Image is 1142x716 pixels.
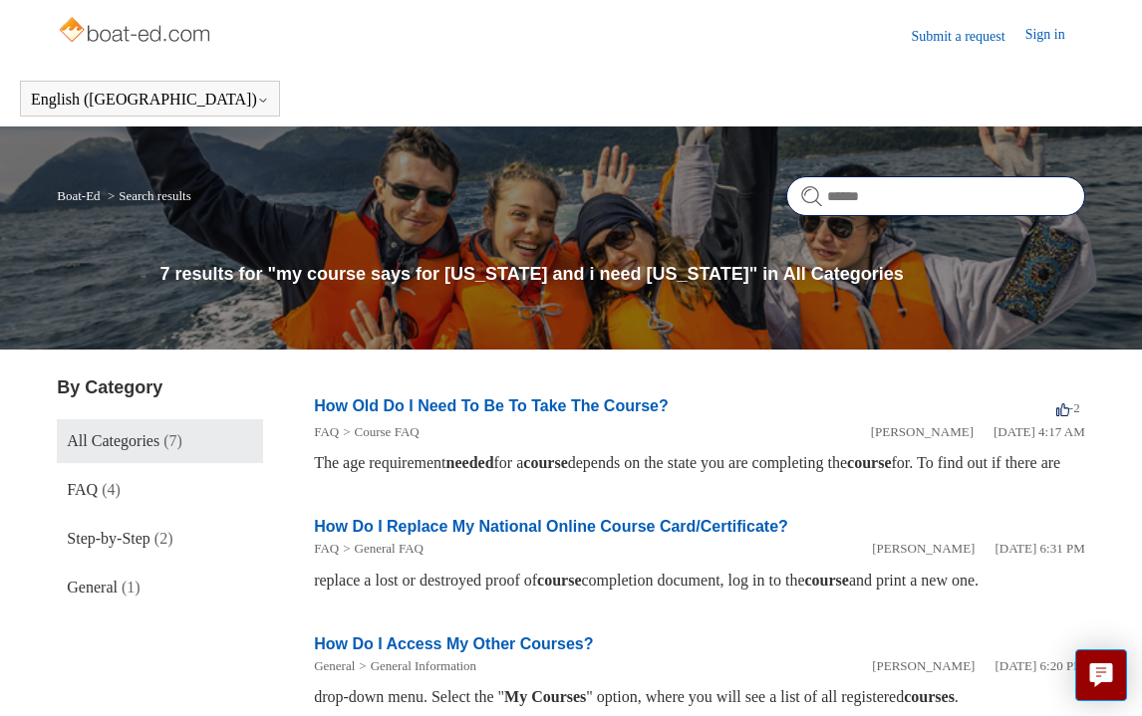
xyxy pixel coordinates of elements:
[104,188,191,203] li: Search results
[871,422,974,442] li: [PERSON_NAME]
[995,658,1084,673] time: 01/05/2024, 18:20
[314,397,669,414] a: How Old Do I Need To Be To Take The Course?
[339,422,419,442] li: Course FAQ
[159,261,1084,288] h1: 7 results for "my course says for [US_STATE] and i need [US_STATE]" in All Categories
[314,539,339,559] li: FAQ
[314,424,339,439] a: FAQ
[102,481,121,498] span: (4)
[122,579,141,596] span: (1)
[995,541,1084,556] time: 01/05/2024, 18:31
[67,579,118,596] span: General
[446,454,494,471] em: needed
[314,685,1085,709] div: drop-down menu. Select the " " option, where you will see a list of all registered .
[872,656,975,676] li: [PERSON_NAME]
[314,518,788,535] a: How Do I Replace My National Online Course Card/Certificate?
[355,656,476,676] li: General Information
[57,374,262,401] h3: By Category
[371,658,476,673] a: General Information
[67,432,159,449] span: All Categories
[1056,400,1080,415] span: -2
[57,188,100,203] a: Boat-Ed
[355,541,424,556] a: General FAQ
[314,658,355,673] a: General
[57,419,262,463] a: All Categories (7)
[314,569,1085,593] div: replace a lost or destroyed proof of completion document, log in to the and print a new one.
[912,26,1025,47] a: Submit a request
[537,572,581,589] em: course
[339,539,424,559] li: General FAQ
[163,432,182,449] span: (7)
[1025,24,1085,48] a: Sign in
[57,468,262,512] a: FAQ (4)
[504,688,527,705] em: My
[804,572,848,589] em: course
[314,541,339,556] a: FAQ
[67,530,150,547] span: Step-by-Step
[57,566,262,609] a: General (1)
[57,188,104,203] li: Boat-Ed
[31,91,269,109] button: English ([GEOGRAPHIC_DATA])
[314,656,355,676] li: General
[57,517,262,561] a: Step-by-Step (2)
[994,424,1085,439] time: 03/14/2022, 04:17
[154,530,173,547] span: (2)
[531,688,586,705] em: Courses
[872,539,975,559] li: [PERSON_NAME]
[786,176,1085,216] input: Search
[1075,649,1127,701] button: Live chat
[355,424,420,439] a: Course FAQ
[314,422,339,442] li: FAQ
[314,635,593,652] a: How Do I Access My Other Courses?
[904,688,955,705] em: courses
[57,12,215,52] img: Boat-Ed Help Center home page
[523,454,567,471] em: course
[67,481,98,498] span: FAQ
[847,454,891,471] em: course
[314,451,1085,475] div: The age requirement for a depends on the state you are completing the for. To find out if there are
